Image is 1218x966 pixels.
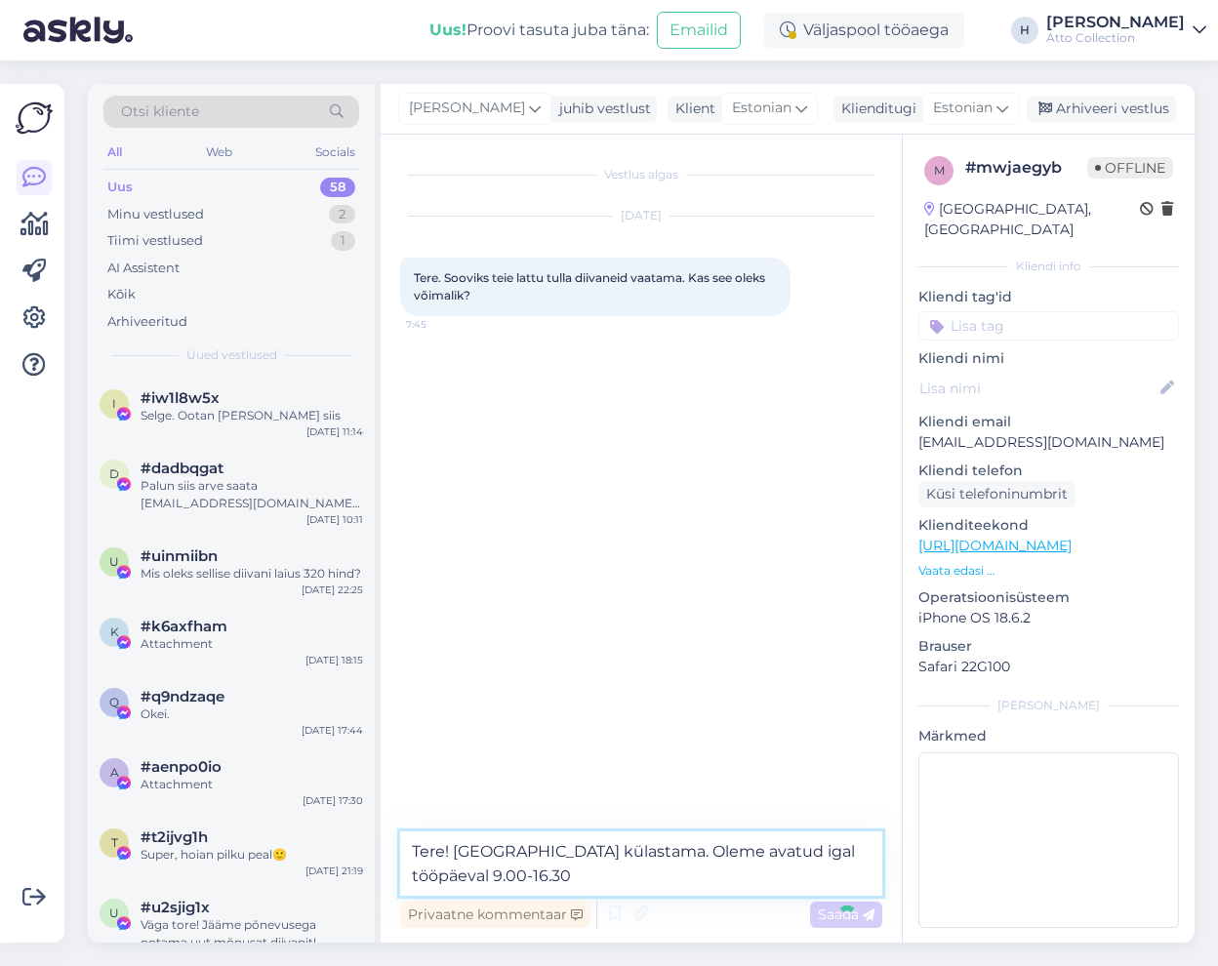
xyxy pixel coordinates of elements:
[918,537,1072,554] a: [URL][DOMAIN_NAME]
[141,705,363,723] div: Okei.
[141,828,208,846] span: #t2ijvg1h
[1087,157,1173,179] span: Offline
[668,99,715,119] div: Klient
[329,205,355,224] div: 2
[311,140,359,165] div: Socials
[121,101,199,122] span: Otsi kliente
[141,916,363,951] div: Väga tore! Jääme põnevusega ootama uut mõnusat diivanit!
[320,178,355,197] div: 58
[918,608,1179,628] p: iPhone OS 18.6.2
[657,12,741,49] button: Emailid
[918,657,1179,677] p: Safari 22G100
[1046,30,1185,46] div: Atto Collection
[141,389,220,407] span: #iw1l8w5x
[109,554,119,569] span: u
[918,412,1179,432] p: Kliendi email
[400,207,882,224] div: [DATE]
[141,407,363,424] div: Selge. Ootan [PERSON_NAME] siis
[305,864,363,878] div: [DATE] 21:19
[107,231,203,251] div: Tiimi vestlused
[833,99,916,119] div: Klienditugi
[414,270,768,302] span: Tere. Sooviks teie lattu tulla diivaneid vaatama. Kas see oleks võimalik?
[933,98,993,119] span: Estonian
[551,99,651,119] div: juhib vestlust
[934,163,945,178] span: m
[918,587,1179,608] p: Operatsioonisüsteem
[107,259,180,278] div: AI Assistent
[918,697,1179,714] div: [PERSON_NAME]
[103,140,126,165] div: All
[306,424,363,439] div: [DATE] 11:14
[109,466,119,481] span: d
[302,583,363,597] div: [DATE] 22:25
[429,20,467,39] b: Uus!
[110,624,119,639] span: k
[107,205,204,224] div: Minu vestlused
[16,100,53,137] img: Askly Logo
[1011,17,1038,44] div: H
[141,846,363,864] div: Super, hoian pilku peal🙂
[111,835,118,850] span: t
[918,636,1179,657] p: Brauser
[141,565,363,583] div: Mis oleks sellise diivani laius 320 hind?
[141,618,227,635] span: #k6axfham
[1046,15,1185,30] div: [PERSON_NAME]
[303,793,363,808] div: [DATE] 17:30
[109,695,119,709] span: q
[1046,15,1206,46] a: [PERSON_NAME]Atto Collection
[429,19,649,42] div: Proovi tasuta juba täna:
[406,317,479,332] span: 7:45
[107,285,136,304] div: Kõik
[110,765,119,780] span: a
[302,723,363,738] div: [DATE] 17:44
[918,348,1179,369] p: Kliendi nimi
[107,312,187,332] div: Arhiveeritud
[141,688,224,705] span: #q9ndzaqe
[918,287,1179,307] p: Kliendi tag'id
[918,726,1179,746] p: Märkmed
[331,231,355,251] div: 1
[141,460,223,477] span: #dadbqgat
[409,98,525,119] span: [PERSON_NAME]
[732,98,792,119] span: Estonian
[141,477,363,512] div: Palun siis arve saata [EMAIL_ADDRESS][DOMAIN_NAME] ja arvesaajaks Supelhai OÜ.
[141,899,210,916] span: #u2sjig1x
[141,758,222,776] span: #aenpo0io
[186,346,277,364] span: Uued vestlused
[918,481,1076,507] div: Küsi telefoninumbrit
[918,515,1179,536] p: Klienditeekond
[141,635,363,653] div: Attachment
[918,311,1179,341] input: Lisa tag
[918,432,1179,453] p: [EMAIL_ADDRESS][DOMAIN_NAME]
[1027,96,1177,122] div: Arhiveeri vestlus
[141,776,363,793] div: Attachment
[965,156,1087,180] div: # mwjaegyb
[141,547,218,565] span: #uinmiibn
[400,166,882,183] div: Vestlus algas
[306,512,363,527] div: [DATE] 10:11
[764,13,964,48] div: Väljaspool tööaega
[112,396,116,411] span: i
[107,178,133,197] div: Uus
[924,199,1140,240] div: [GEOGRAPHIC_DATA], [GEOGRAPHIC_DATA]
[202,140,236,165] div: Web
[918,258,1179,275] div: Kliendi info
[918,562,1179,580] p: Vaata edasi ...
[305,653,363,667] div: [DATE] 18:15
[109,906,119,920] span: u
[918,461,1179,481] p: Kliendi telefon
[919,378,1157,399] input: Lisa nimi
